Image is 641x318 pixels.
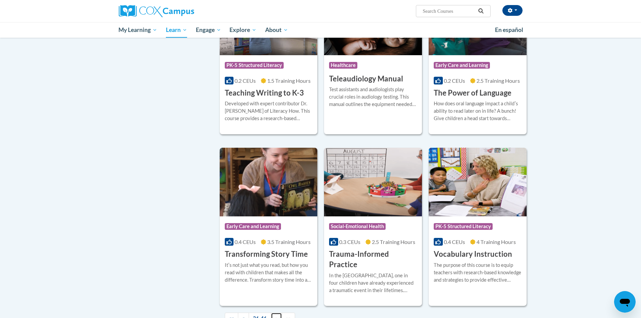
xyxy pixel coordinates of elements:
[235,239,256,245] span: 0.4 CEUs
[220,148,318,306] a: Course LogoEarly Care and Learning0.4 CEUs3.5 Training Hours Transforming Story TimeItʹs not just...
[329,272,417,294] div: In the [GEOGRAPHIC_DATA], one in four children have already experienced a traumatic event in thei...
[166,26,187,34] span: Learn
[324,148,422,306] a: Course LogoSocial-Emotional Health0.3 CEUs2.5 Training Hours Trauma-Informed PracticeIn the [GEOG...
[434,223,493,230] span: PK-5 Structured Literacy
[339,239,360,245] span: 0.3 CEUs
[225,249,308,259] h3: Transforming Story Time
[434,261,522,284] div: The purpose of this course is to equip teachers with research-based knowledge and strategies to p...
[225,261,313,284] div: Itʹs not just what you read, but how you read with children that makes all the difference. Transf...
[265,26,288,34] span: About
[434,100,522,122] div: How does oral language impact a childʹs ability to read later on in life? A bunch! Give children ...
[476,7,486,15] button: Search
[109,22,533,38] div: Main menu
[225,88,304,98] h3: Teaching Writing to K-3
[476,77,520,84] span: 2.5 Training Hours
[444,239,465,245] span: 0.4 CEUs
[220,148,318,216] img: Course Logo
[429,148,527,306] a: Course LogoPK-5 Structured Literacy0.4 CEUs4 Training Hours Vocabulary InstructionThe purpose of ...
[119,5,247,17] a: Cox Campus
[434,88,511,98] h3: The Power of Language
[429,148,527,216] img: Course Logo
[372,239,415,245] span: 2.5 Training Hours
[191,22,225,38] a: Engage
[491,23,528,37] a: En español
[225,22,261,38] a: Explore
[329,86,417,108] div: Test assistants and audiologists play crucial roles in audiology testing. This manual outlines th...
[225,62,284,69] span: PK-5 Structured Literacy
[225,223,281,230] span: Early Care and Learning
[434,62,490,69] span: Early Care and Learning
[329,74,403,84] h3: Teleaudiology Manual
[225,100,313,122] div: Developed with expert contributor Dr. [PERSON_NAME] of Literacy How. This course provides a resea...
[196,26,221,34] span: Engage
[267,239,311,245] span: 3.5 Training Hours
[261,22,292,38] a: About
[114,22,162,38] a: My Learning
[118,26,157,34] span: My Learning
[229,26,256,34] span: Explore
[495,26,523,33] span: En español
[502,5,523,16] button: Account Settings
[444,77,465,84] span: 0.2 CEUs
[476,239,516,245] span: 4 Training Hours
[235,77,256,84] span: 0.2 CEUs
[119,5,194,17] img: Cox Campus
[329,249,417,270] h3: Trauma-Informed Practice
[422,7,476,15] input: Search Courses
[162,22,191,38] a: Learn
[614,291,636,313] iframe: Button to launch messaging window
[329,62,357,69] span: Healthcare
[267,77,311,84] span: 1.5 Training Hours
[329,223,386,230] span: Social-Emotional Health
[434,249,512,259] h3: Vocabulary Instruction
[324,148,422,216] img: Course Logo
